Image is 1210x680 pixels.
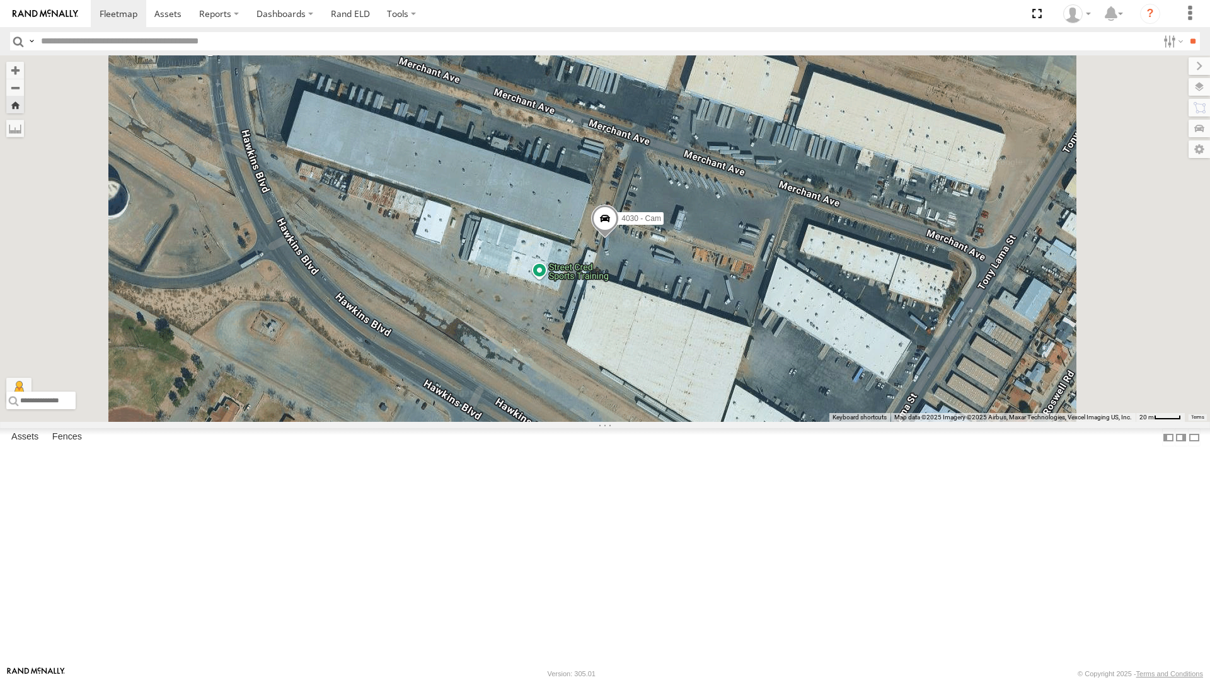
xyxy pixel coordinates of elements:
label: Map Settings [1189,140,1210,158]
button: Map Scale: 20 m per 39 pixels [1136,413,1185,422]
div: Version: 305.01 [548,670,596,677]
button: Zoom in [6,62,24,79]
a: Terms [1191,415,1204,420]
label: Fences [46,429,88,446]
label: Measure [6,120,24,137]
a: Visit our Website [7,667,65,680]
i: ? [1140,4,1160,24]
button: Zoom out [6,79,24,96]
button: Zoom Home [6,96,24,113]
label: Search Query [26,32,37,50]
img: rand-logo.svg [13,9,78,18]
label: Dock Summary Table to the Right [1175,428,1187,446]
span: Map data ©2025 Imagery ©2025 Airbus, Maxar Technologies, Vexcel Imaging US, Inc. [894,414,1132,421]
label: Dock Summary Table to the Left [1162,428,1175,446]
a: Terms and Conditions [1136,670,1203,677]
span: 20 m [1139,414,1154,421]
button: Drag Pegman onto the map to open Street View [6,378,32,403]
label: Hide Summary Table [1188,428,1201,446]
div: Armando Sotelo [1059,4,1095,23]
label: Assets [5,429,45,446]
span: 4030 - Cam [621,214,661,223]
div: © Copyright 2025 - [1078,670,1203,677]
button: Keyboard shortcuts [833,413,887,422]
label: Search Filter Options [1158,32,1185,50]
